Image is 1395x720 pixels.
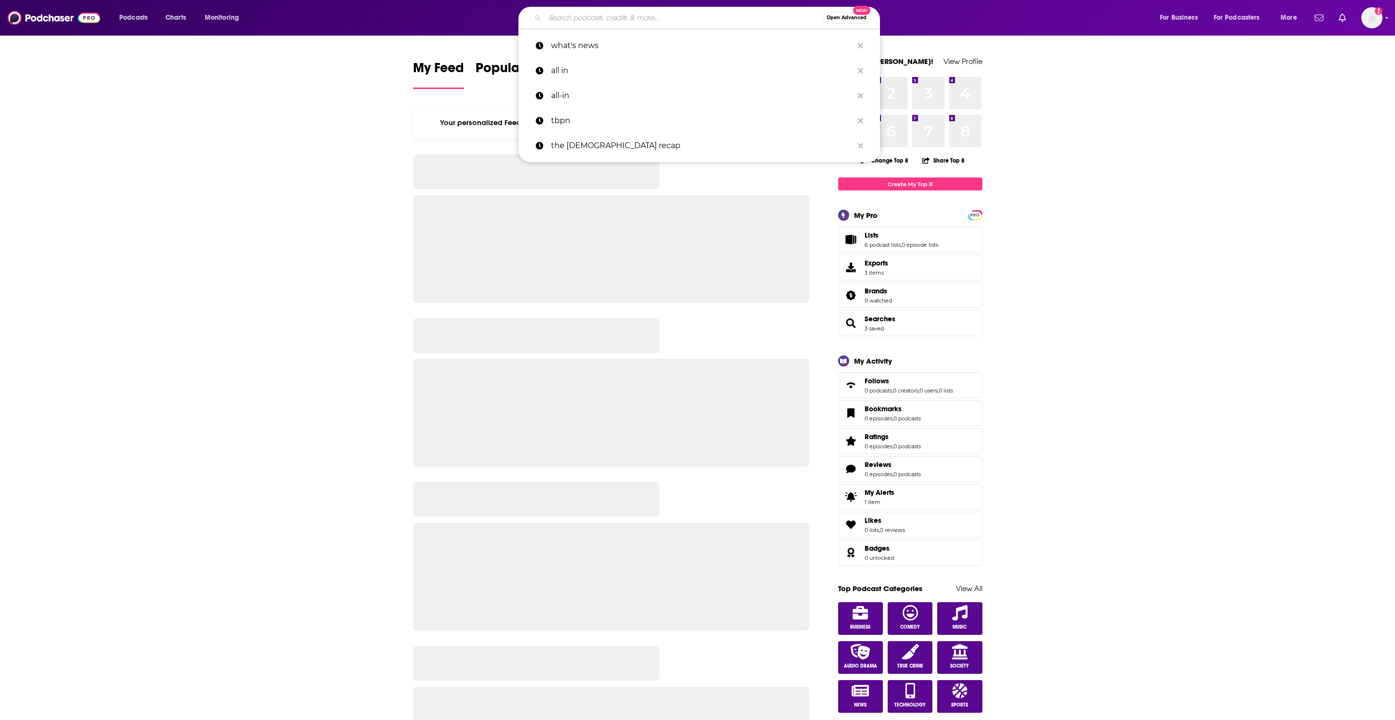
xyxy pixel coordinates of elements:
a: My Feed [413,60,464,89]
a: 0 podcasts [865,387,892,394]
span: , [879,527,880,533]
span: Exports [865,259,888,267]
span: , [892,443,893,450]
a: Business [838,602,883,635]
span: Monitoring [205,11,239,25]
span: , [892,471,893,478]
span: , [901,241,902,248]
a: Badges [842,546,861,559]
span: Technology [894,702,926,708]
span: Badges [865,544,890,553]
div: My Activity [854,356,892,366]
a: all in [518,58,880,83]
span: Audio Drama [844,663,877,669]
a: Welcome [PERSON_NAME]! [838,57,933,66]
span: My Feed [413,60,464,82]
span: Reviews [865,460,892,469]
a: Lists [842,233,861,246]
a: PRO [969,211,981,218]
span: Bookmarks [838,400,982,426]
span: Podcasts [119,11,148,25]
div: Search podcasts, credits, & more... [528,7,889,29]
span: Comedy [900,624,920,630]
span: PRO [969,212,981,219]
a: 0 episodes [865,415,892,422]
a: Society [937,641,982,674]
span: Likes [838,512,982,538]
a: Reviews [842,462,861,476]
a: 6 podcast lists [865,241,901,248]
a: Badges [865,544,894,553]
span: My Alerts [865,488,894,497]
span: Follows [865,377,889,385]
span: My Alerts [842,490,861,504]
div: My Pro [854,211,878,220]
span: , [892,415,893,422]
a: 0 lists [939,387,953,394]
a: 0 episode lists [902,241,938,248]
a: 0 creators [893,387,918,394]
a: My Alerts [838,484,982,510]
p: what's news [551,33,853,58]
span: New [853,6,870,15]
span: Bookmarks [865,404,902,413]
span: Searches [865,315,895,323]
img: Podchaser - Follow, Share and Rate Podcasts [8,9,100,27]
a: Follows [842,379,861,392]
p: all in [551,58,853,83]
button: open menu [113,10,160,25]
a: 0 podcasts [893,415,921,422]
a: Popular Feed [476,60,557,89]
a: 3 saved [865,325,884,332]
span: For Business [1160,11,1198,25]
a: Brands [842,289,861,302]
img: User Profile [1361,7,1382,28]
span: Logged in as mschneider [1361,7,1382,28]
a: Show notifications dropdown [1335,10,1350,26]
span: , [892,387,893,394]
span: Likes [865,516,881,525]
a: News [838,680,883,713]
button: Change Top 8 [855,154,915,166]
span: Popular Feed [476,60,557,82]
span: Open Advanced [827,15,867,20]
a: Charts [159,10,192,25]
span: Brands [838,282,982,308]
a: Music [937,602,982,635]
a: True Crime [888,641,933,674]
span: Follows [838,372,982,398]
a: the [DEMOGRAPHIC_DATA] recap [518,133,880,158]
a: 0 episodes [865,443,892,450]
a: what's news [518,33,880,58]
a: 0 episodes [865,471,892,478]
a: Top Podcast Categories [838,584,922,593]
a: Follows [865,377,953,385]
a: Ratings [865,432,921,441]
span: News [854,702,867,708]
a: 0 unlocked [865,555,894,561]
a: Bookmarks [842,406,861,420]
button: open menu [198,10,251,25]
a: Lists [865,231,938,240]
a: 0 users [919,387,938,394]
button: open menu [1274,10,1309,25]
a: Show notifications dropdown [1311,10,1327,26]
span: Sports [951,702,968,708]
a: Reviews [865,460,921,469]
span: Society [950,663,969,669]
span: Charts [165,11,186,25]
a: Likes [842,518,861,531]
span: Lists [865,231,879,240]
span: Business [850,624,870,630]
span: Searches [838,310,982,336]
span: Lists [838,227,982,253]
span: Reviews [838,456,982,482]
a: 0 watched [865,297,892,304]
span: Badges [838,540,982,566]
span: , [918,387,919,394]
svg: Add a profile image [1375,7,1382,15]
a: tbpn [518,108,880,133]
div: Your personalized Feed is curated based on the Podcasts, Creators, Users, and Lists that you Follow. [413,106,810,139]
